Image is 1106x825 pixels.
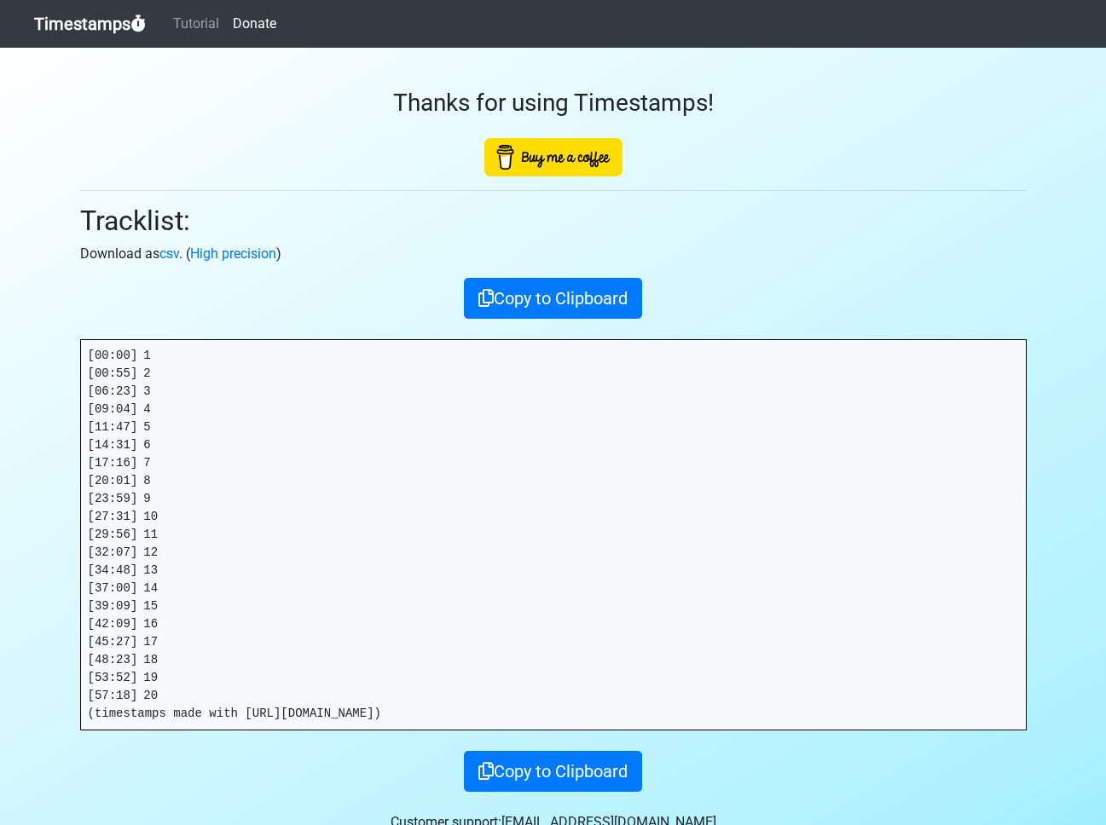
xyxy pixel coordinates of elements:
[464,278,642,319] button: Copy to Clipboard
[159,245,179,262] a: csv
[80,205,1027,237] h2: Tracklist:
[226,7,283,41] a: Donate
[34,7,146,41] a: Timestamps
[80,89,1027,118] h3: Thanks for using Timestamps!
[190,245,276,262] a: High precision
[484,138,622,176] img: Buy Me A Coffee
[81,340,1026,730] pre: [00:00] 1 [00:55] 2 [06:23] 3 [09:04] 4 [11:47] 5 [14:31] 6 [17:16] 7 [20:01] 8 [23:59] 9 [27:31]...
[80,244,1027,264] p: Download as . ( )
[464,751,642,792] button: Copy to Clipboard
[166,7,226,41] a: Tutorial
